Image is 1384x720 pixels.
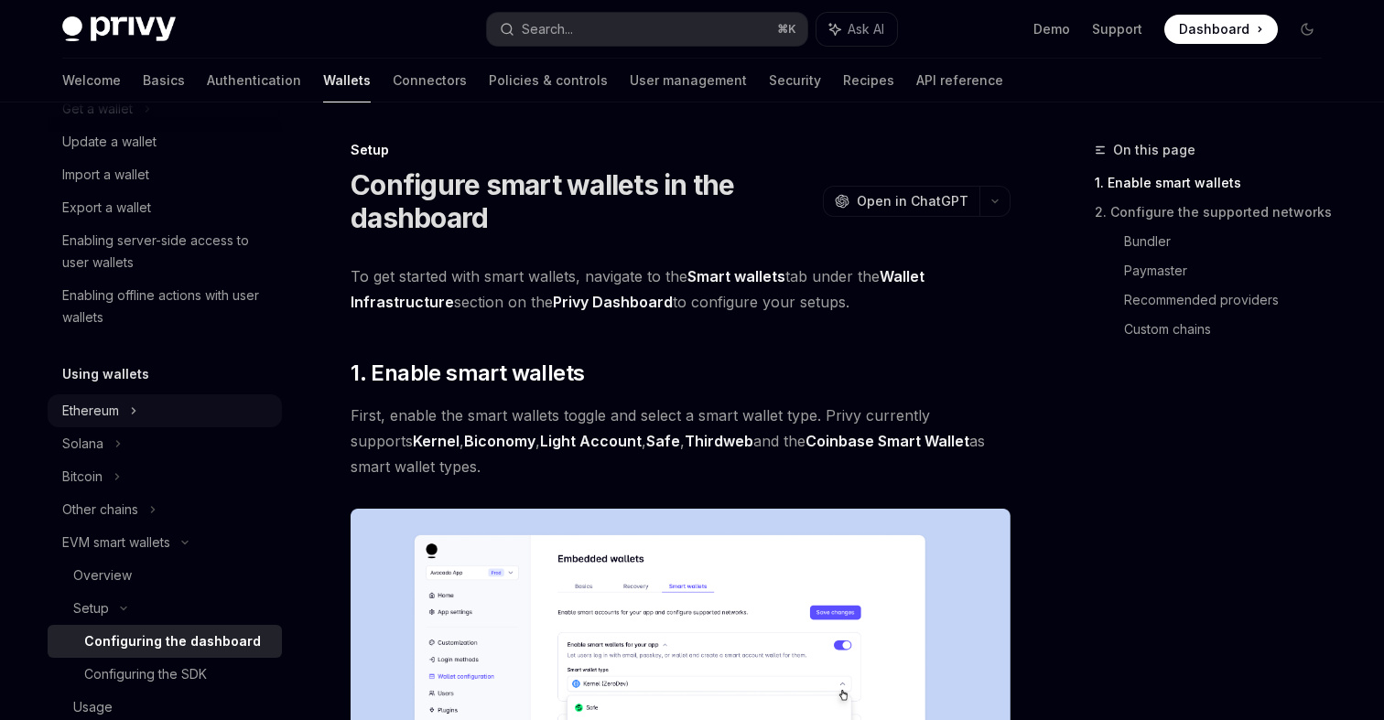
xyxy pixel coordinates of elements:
a: Smart wallets [687,267,785,286]
span: Ask AI [848,20,884,38]
button: Ask AI [816,13,897,46]
span: 1. Enable smart wallets [351,359,584,388]
a: Bundler [1124,227,1336,256]
h5: Using wallets [62,363,149,385]
div: Usage [73,696,113,718]
div: Overview [73,564,132,586]
span: ⌘ K [777,22,796,37]
div: Enabling offline actions with user wallets [62,285,271,328]
a: Biconomy [464,432,535,451]
a: User management [630,59,747,102]
a: 1. Enable smart wallets [1095,168,1336,198]
div: Configuring the SDK [84,663,207,685]
h1: Configure smart wallets in the dashboard [351,168,816,234]
a: Basics [143,59,185,102]
a: Kernel [413,432,460,451]
a: Authentication [207,59,301,102]
span: Dashboard [1179,20,1249,38]
div: Export a wallet [62,197,151,219]
div: Update a wallet [62,131,157,153]
div: Ethereum [62,400,119,422]
div: Setup [73,597,109,619]
a: Thirdweb [685,432,753,451]
a: API reference [916,59,1003,102]
div: Setup [351,141,1011,159]
img: dark logo [62,16,176,42]
a: Recipes [843,59,894,102]
span: Open in ChatGPT [857,192,968,210]
a: Privy Dashboard [553,293,673,312]
a: Security [769,59,821,102]
button: Open in ChatGPT [823,186,979,217]
a: Light Account [540,432,642,451]
a: Custom chains [1124,315,1336,344]
a: Safe [646,432,680,451]
a: Welcome [62,59,121,102]
div: Import a wallet [62,164,149,186]
a: Paymaster [1124,256,1336,285]
a: Support [1092,20,1142,38]
div: Search... [522,18,573,40]
a: Configuring the SDK [48,658,282,691]
div: Configuring the dashboard [84,630,261,652]
a: Enabling server-side access to user wallets [48,224,282,279]
a: Wallets [323,59,371,102]
button: Toggle dark mode [1292,15,1322,44]
div: Bitcoin [62,466,103,488]
a: Enabling offline actions with user wallets [48,279,282,334]
div: Other chains [62,499,138,521]
a: Export a wallet [48,191,282,224]
button: Search...⌘K [487,13,807,46]
a: Connectors [393,59,467,102]
span: To get started with smart wallets, navigate to the tab under the section on the to configure your... [351,263,1011,315]
a: Import a wallet [48,158,282,191]
div: Solana [62,433,103,455]
a: Coinbase Smart Wallet [806,432,969,451]
span: First, enable the smart wallets toggle and select a smart wallet type. Privy currently supports ,... [351,403,1011,479]
a: Update a wallet [48,125,282,158]
a: Dashboard [1164,15,1278,44]
div: Enabling server-side access to user wallets [62,230,271,274]
div: EVM smart wallets [62,532,170,553]
a: Configuring the dashboard [48,625,282,658]
a: Demo [1033,20,1070,38]
a: Recommended providers [1124,285,1336,315]
a: Overview [48,559,282,592]
a: 2. Configure the supported networks [1095,198,1336,227]
span: On this page [1113,139,1195,161]
a: Policies & controls [489,59,608,102]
